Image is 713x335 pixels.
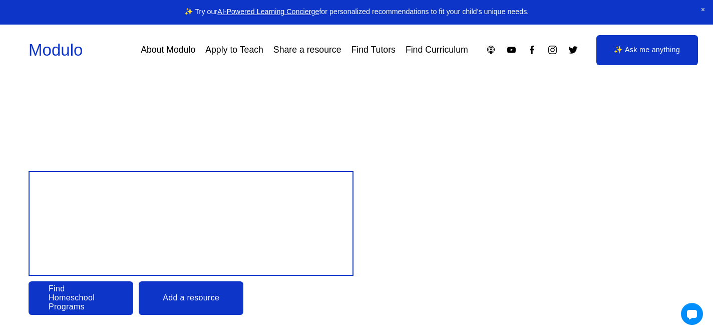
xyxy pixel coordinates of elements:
a: Find Curriculum [406,41,468,59]
a: Apply to Teach [205,41,263,59]
a: Instagram [547,45,558,55]
a: Facebook [527,45,537,55]
a: YouTube [506,45,517,55]
a: AI-Powered Learning Concierge [217,8,319,16]
a: Find Tutors [351,41,395,59]
a: Add a resource [139,281,243,315]
a: Share a resource [273,41,341,59]
span: Design your child’s Education [39,184,330,263]
a: Apple Podcasts [486,45,496,55]
a: Modulo [29,41,83,59]
a: Find Homeschool Programs [29,281,133,315]
a: ✨ Ask me anything [596,35,698,65]
a: Twitter [568,45,578,55]
a: About Modulo [141,41,195,59]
